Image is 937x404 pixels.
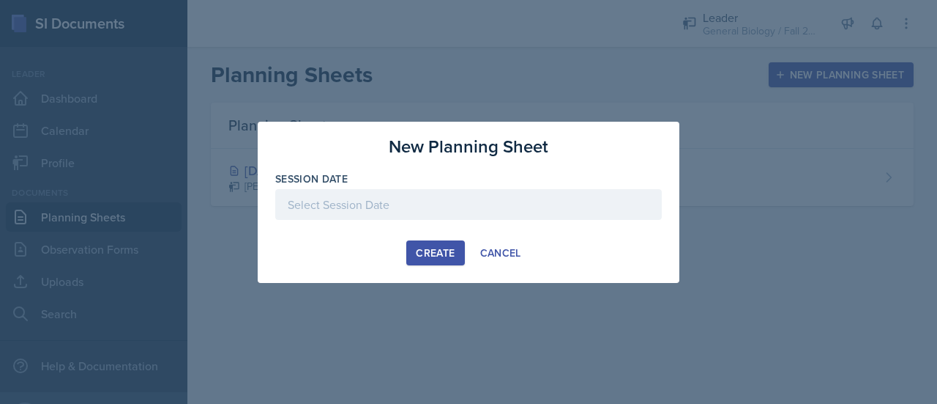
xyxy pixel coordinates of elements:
label: Session Date [275,172,348,186]
button: Cancel [471,240,531,265]
div: Cancel [480,247,521,259]
button: Create [406,240,464,265]
h3: New Planning Sheet [389,133,548,160]
div: Create [416,247,455,259]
